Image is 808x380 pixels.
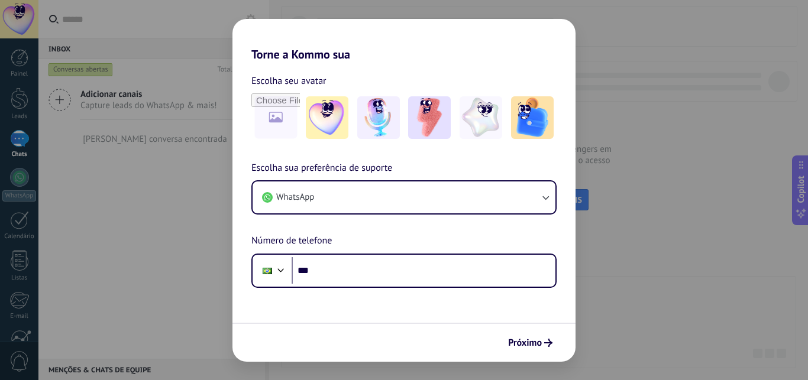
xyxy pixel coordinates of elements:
[276,191,314,203] span: WhatsApp
[503,333,558,353] button: Próximo
[306,96,348,139] img: -1.jpeg
[511,96,554,139] img: -5.jpeg
[253,181,555,213] button: WhatsApp
[251,161,392,176] span: Escolha sua preferência de suporte
[251,73,327,89] span: Escolha seu avatar
[508,339,542,347] span: Próximo
[256,258,279,283] div: Brazil: + 55
[251,233,332,249] span: Número de telefone
[232,19,576,61] h2: Torne a Kommo sua
[460,96,502,139] img: -4.jpeg
[408,96,451,139] img: -3.jpeg
[357,96,400,139] img: -2.jpeg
